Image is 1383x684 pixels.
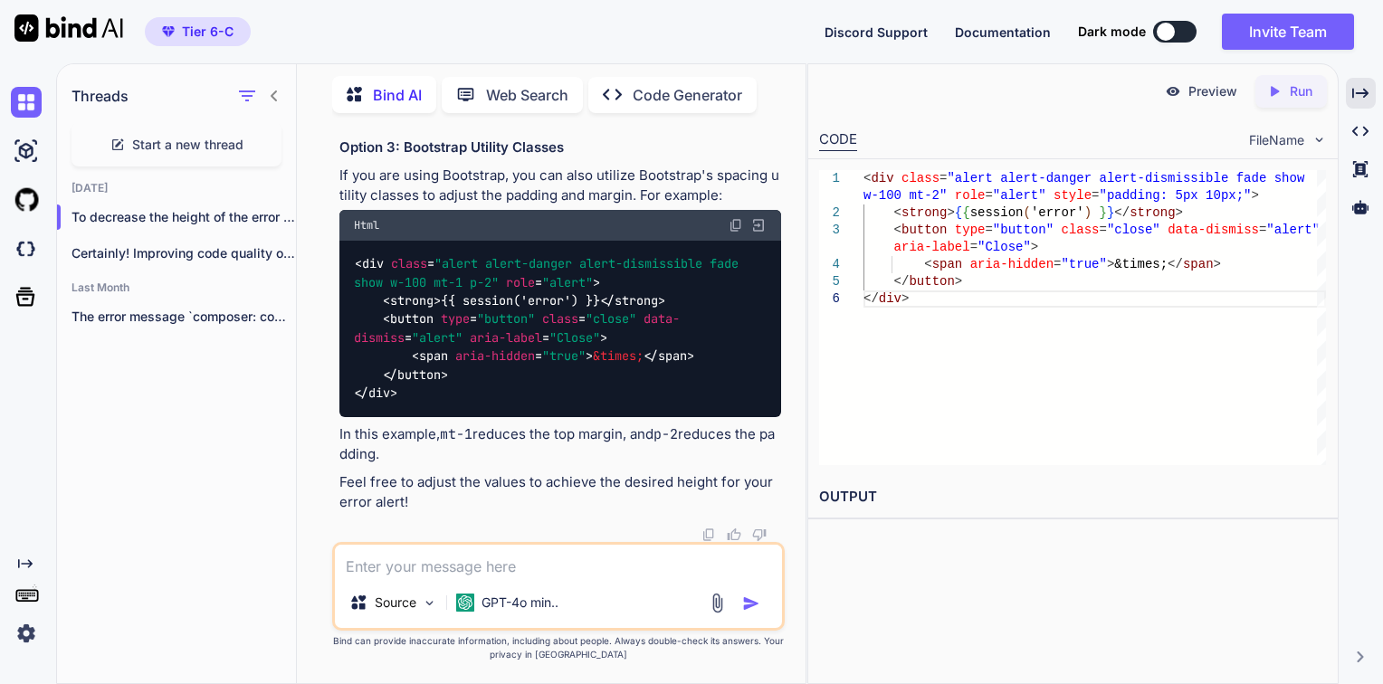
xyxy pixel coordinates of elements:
[339,424,781,465] p: In this example, reduces the top margin, and reduces the padding.
[145,17,251,46] button: premiumTier 6-C
[482,594,558,612] p: GPT-4o min..
[963,205,970,220] span: {
[132,136,243,154] span: Start a new thread
[808,476,1337,518] h2: OUTPUT
[1107,257,1114,271] span: >
[440,425,472,443] code: mt-1
[586,311,636,328] span: "close"
[825,23,928,42] button: Discord Support
[1115,205,1130,220] span: </
[1062,257,1107,271] span: "true"
[470,329,542,346] span: aria-label
[422,595,437,611] img: Pick Models
[707,593,728,613] img: attachment
[339,166,781,206] p: If you are using Bootstrap, you can also utilize Bootstrap's spacing utility classes to adjust th...
[391,256,427,272] span: class
[549,329,600,346] span: "Close"
[412,329,463,346] span: "alert"
[1031,240,1038,254] span: >
[970,240,978,254] span: =
[1062,223,1100,237] span: class
[72,308,296,326] p: The error message `composer: command not found`...
[970,205,1024,220] span: session
[863,171,871,185] span: <
[1168,223,1260,237] span: data-dismiss
[412,347,593,364] span: < = >
[948,205,955,220] span: >
[1214,257,1221,271] span: >
[925,257,932,271] span: <
[970,257,1054,271] span: aria-hidden
[354,256,746,290] span: < = = >
[1107,223,1160,237] span: "close"
[1222,14,1354,50] button: Invite Team
[383,366,448,383] span: </ >
[1100,223,1107,237] span: =
[1031,205,1084,220] span: 'error'
[1259,223,1266,237] span: =
[1092,188,1100,203] span: =
[1188,82,1237,100] p: Preview
[600,292,665,309] span: </ >
[455,347,535,364] span: aria-hidden
[819,204,840,222] div: 2
[11,136,42,166] img: ai-studio
[986,223,993,237] span: =
[902,291,910,306] span: >
[1252,188,1259,203] span: >
[955,205,962,220] span: {
[940,171,948,185] span: =
[752,527,767,542] img: dislike
[1054,257,1062,271] span: =
[955,223,986,237] span: type
[955,188,986,203] span: role
[339,138,781,158] h3: Option 3: Bootstrap Utility Classes
[354,311,680,346] span: < = = = = >
[701,527,716,542] img: copy
[1100,205,1107,220] span: }
[383,292,441,309] span: < >
[182,23,234,41] span: Tier 6-C
[397,366,441,383] span: button
[863,188,947,203] span: w-100 mt-2"
[819,222,840,239] div: 3
[819,256,840,273] div: 4
[1165,83,1181,100] img: preview
[354,385,397,401] span: </ >
[542,311,578,328] span: class
[332,634,785,661] p: Bind can provide inaccurate information, including about people. Always double-check its answers....
[11,618,42,649] img: settings
[901,205,947,220] span: strong
[506,274,535,290] span: role
[354,218,379,233] span: Html
[1084,205,1092,220] span: )
[615,292,658,309] span: strong
[390,311,434,328] span: button
[948,171,1305,185] span: "alert alert-danger alert-dismissible fade show
[14,14,123,42] img: Bind AI
[1024,205,1031,220] span: (
[375,594,416,612] p: Source
[72,85,129,107] h1: Threads
[486,84,568,106] p: Web Search
[910,274,955,289] span: button
[729,218,743,233] img: copy
[368,385,390,401] span: div
[993,223,1054,237] span: "button"
[955,274,962,289] span: >
[1311,132,1327,147] img: chevron down
[354,256,746,290] span: "alert alert-danger alert-dismissible fade show w-100 mt-1 p-2"
[354,254,746,402] code: {{ session('error') }}
[1176,205,1183,220] span: >
[1078,23,1146,41] span: Dark mode
[819,129,857,151] div: CODE
[542,347,586,364] span: "true"
[872,171,894,185] span: div
[441,311,470,328] span: type
[162,26,175,37] img: premium
[955,23,1051,42] button: Documentation
[373,84,422,106] p: Bind AI
[863,291,879,306] span: </
[72,208,296,226] p: To decrease the height of the error aler...
[825,24,928,40] span: Discord Support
